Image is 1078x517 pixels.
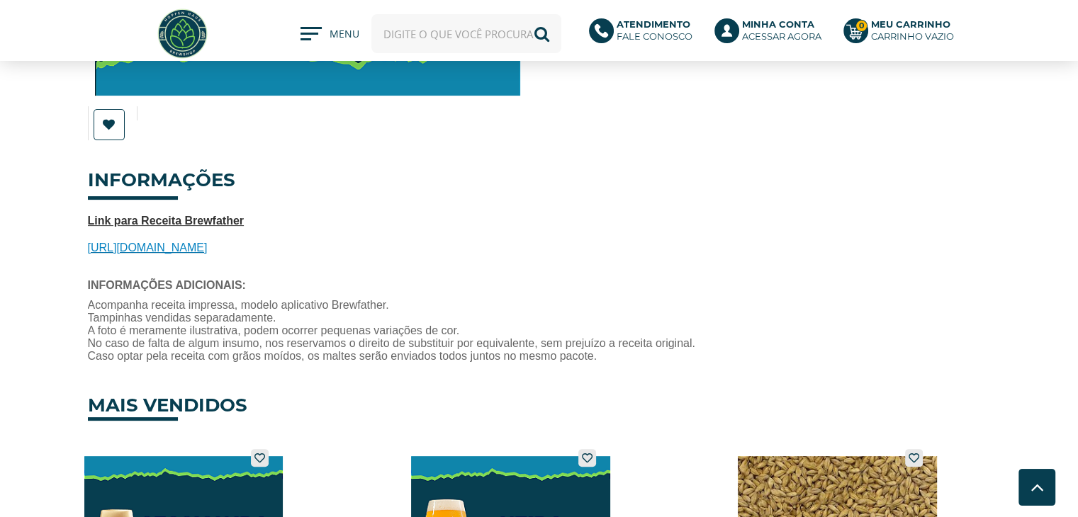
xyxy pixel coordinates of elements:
[589,18,700,50] a: AtendimentoFale conosco
[88,299,695,362] span: Acompanha receita impressa, modelo aplicativo Brewfather. Tampinhas vendidas separadamente. A fot...
[742,18,814,30] b: Minha Conta
[156,7,209,60] img: Hopfen Haus BrewShop
[330,27,357,48] span: MENU
[88,279,246,291] span: INFORMAÇÕES ADICIONAIS:
[617,18,690,30] b: Atendimento
[88,241,208,254] a: [URL][DOMAIN_NAME]
[88,242,208,254] span: [URL][DOMAIN_NAME]
[855,20,868,32] strong: 0
[742,18,821,42] p: Acessar agora
[88,384,178,421] h4: MAIS VENDIDOS
[714,18,829,50] a: Minha ContaAcessar agora
[871,18,950,30] b: Meu Carrinho
[617,18,692,42] p: Fale conosco
[89,109,133,140] a: Lista de Desejos
[88,215,245,227] strong: Link para Receita Brewfather
[301,27,357,41] button: MENU
[371,14,561,53] input: Digite o que você procura
[522,14,561,53] button: Buscar
[871,30,954,42] div: Carrinho Vazio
